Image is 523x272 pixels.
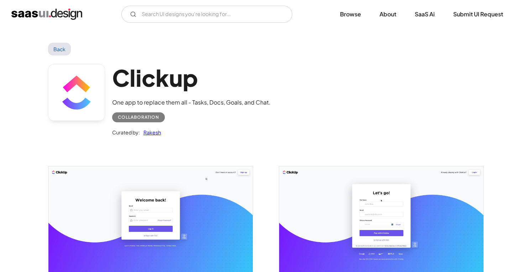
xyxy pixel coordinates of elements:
[112,128,140,137] div: Curated by:
[112,64,271,91] h1: Clickup
[121,6,292,23] input: Search UI designs you're looking for...
[140,128,161,137] a: Rakesh
[112,98,271,107] div: One app to replace them all - Tasks, Docs, Goals, and Chat.
[445,6,512,22] a: Submit UI Request
[48,43,71,55] a: Back
[406,6,443,22] a: SaaS Ai
[331,6,370,22] a: Browse
[11,9,82,20] a: home
[118,113,159,122] div: Collaboration
[121,6,292,23] form: Email Form
[371,6,405,22] a: About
